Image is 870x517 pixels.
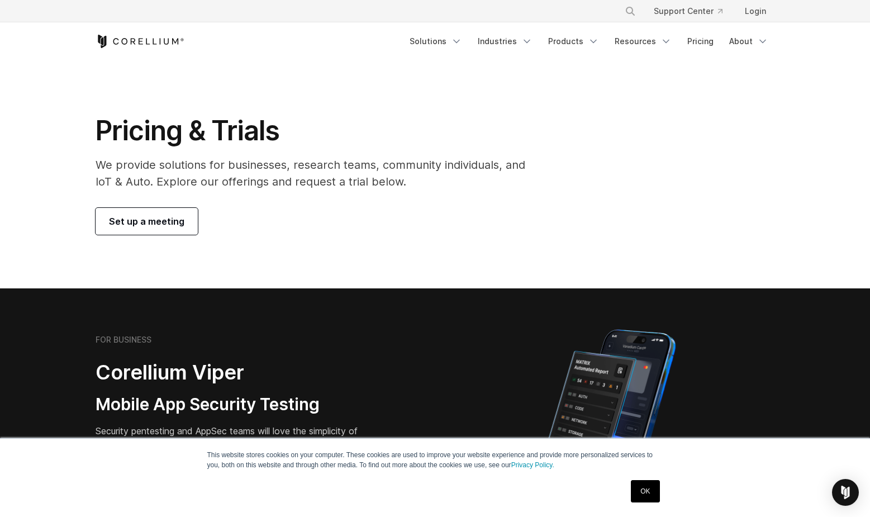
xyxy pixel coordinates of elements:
[96,208,198,235] a: Set up a meeting
[403,31,469,51] a: Solutions
[207,450,663,470] p: This website stores cookies on your computer. These cookies are used to improve your website expe...
[471,31,539,51] a: Industries
[631,480,659,502] a: OK
[511,461,554,469] a: Privacy Policy.
[722,31,775,51] a: About
[96,35,184,48] a: Corellium Home
[611,1,775,21] div: Navigation Menu
[736,1,775,21] a: Login
[96,394,382,415] h3: Mobile App Security Testing
[832,479,859,506] div: Open Intercom Messenger
[620,1,640,21] button: Search
[403,31,775,51] div: Navigation Menu
[541,31,606,51] a: Products
[645,1,731,21] a: Support Center
[96,114,541,148] h1: Pricing & Trials
[608,31,678,51] a: Resources
[109,215,184,228] span: Set up a meeting
[96,360,382,385] h2: Corellium Viper
[96,335,151,345] h6: FOR BUSINESS
[96,424,382,464] p: Security pentesting and AppSec teams will love the simplicity of automated report generation comb...
[681,31,720,51] a: Pricing
[96,156,541,190] p: We provide solutions for businesses, research teams, community individuals, and IoT & Auto. Explo...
